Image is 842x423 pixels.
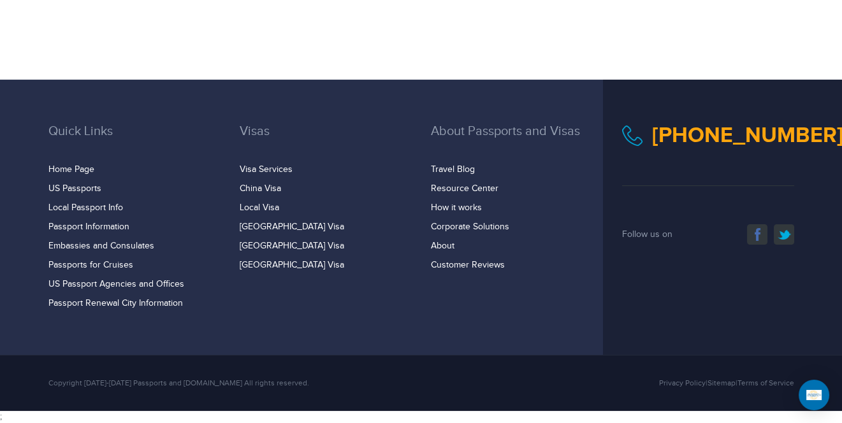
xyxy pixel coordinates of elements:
div: | | [549,377,804,389]
a: US Passport Agencies and Offices [48,279,184,289]
a: Terms of Service [737,378,794,387]
a: How it works [431,203,482,213]
a: Visa Services [240,164,293,175]
a: China Visa [240,183,281,194]
a: facebook [747,224,767,245]
a: Local Visa [240,203,279,213]
span: Follow us on [622,229,672,240]
div: Open Intercom Messenger [799,380,829,410]
a: US Passports [48,183,101,194]
a: About [431,241,454,251]
a: Customer Reviews [431,260,505,270]
h3: Visas [240,124,412,157]
a: Embassies and Consulates [48,241,154,251]
a: Passport Renewal City Information [48,298,183,308]
a: twitter [774,224,794,245]
a: Passports for Cruises [48,260,133,270]
a: Privacy Policy [659,378,706,387]
a: Home Page [48,164,94,175]
a: [GEOGRAPHIC_DATA] Visa [240,222,344,232]
a: Local Passport Info [48,203,123,213]
a: Resource Center [431,183,498,194]
a: Corporate Solutions [431,222,509,232]
h3: About Passports and Visas [431,124,603,157]
a: Travel Blog [431,164,475,175]
a: [GEOGRAPHIC_DATA] Visa [240,241,344,251]
a: [GEOGRAPHIC_DATA] Visa [240,260,344,270]
div: Copyright [DATE]-[DATE] Passports and [DOMAIN_NAME] All rights reserved. [39,377,549,389]
a: Sitemap [708,378,736,387]
h3: Quick Links [48,124,221,157]
a: Passport Information [48,222,129,232]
